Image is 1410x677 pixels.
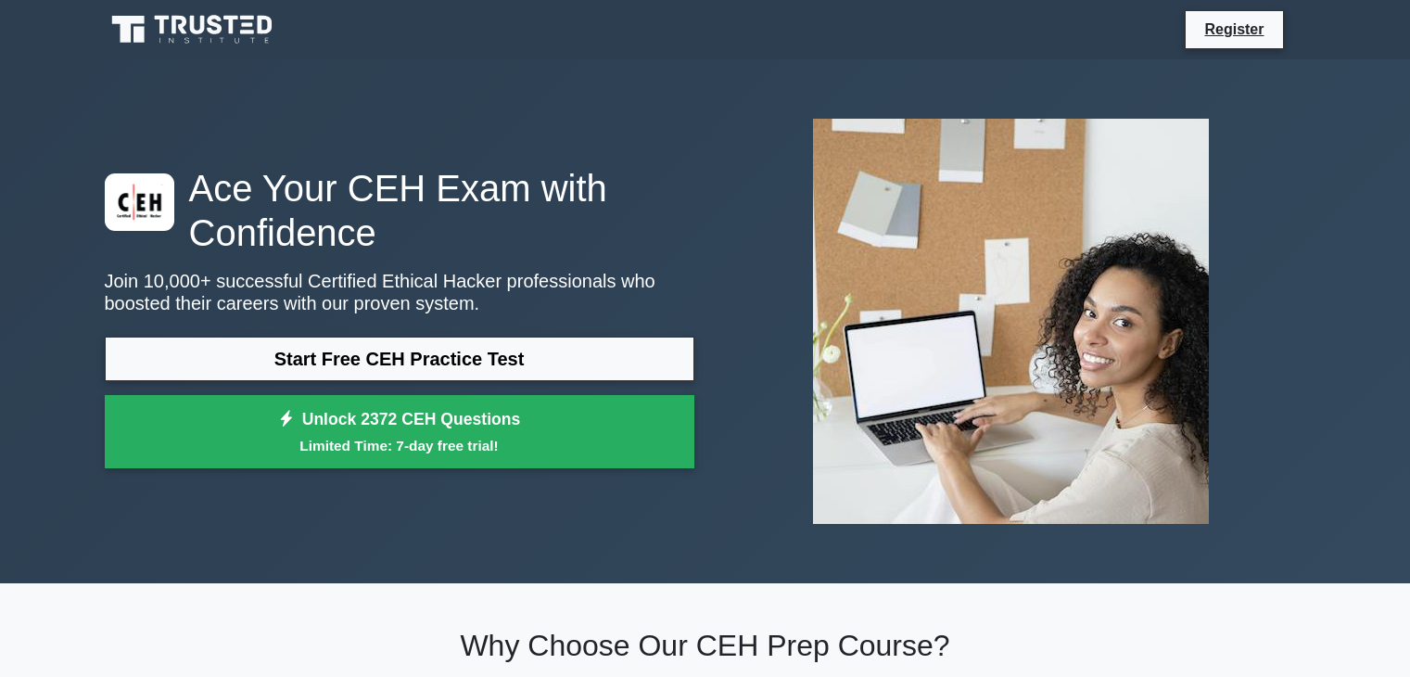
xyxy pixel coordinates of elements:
[105,337,694,381] a: Start Free CEH Practice Test
[105,395,694,469] a: Unlock 2372 CEH QuestionsLimited Time: 7-day free trial!
[105,628,1306,663] h2: Why Choose Our CEH Prep Course?
[105,270,694,314] p: Join 10,000+ successful Certified Ethical Hacker professionals who boosted their careers with our...
[1193,18,1275,41] a: Register
[105,166,694,255] h1: Ace Your CEH Exam with Confidence
[128,435,671,456] small: Limited Time: 7-day free trial!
